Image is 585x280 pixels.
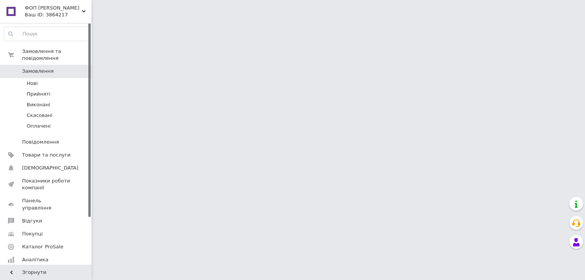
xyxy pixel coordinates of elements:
[22,68,54,75] span: Замовлення
[25,5,82,11] span: ФОП Гаврилюк Дмитро Володимирович
[27,112,53,119] span: Скасовані
[27,101,50,108] span: Виконані
[22,152,70,158] span: Товари та послуги
[22,165,78,171] span: [DEMOGRAPHIC_DATA]
[22,218,42,224] span: Відгуки
[22,243,63,250] span: Каталог ProSale
[22,139,59,146] span: Повідомлення
[22,197,70,211] span: Панель управління
[27,123,51,130] span: Оплачені
[22,178,70,191] span: Показники роботи компанії
[22,48,91,62] span: Замовлення та повідомлення
[27,80,38,87] span: Нові
[25,11,91,18] div: Ваш ID: 3864217
[4,27,90,41] input: Пошук
[27,91,50,98] span: Прийняті
[22,230,43,237] span: Покупці
[22,256,48,263] span: Аналітика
